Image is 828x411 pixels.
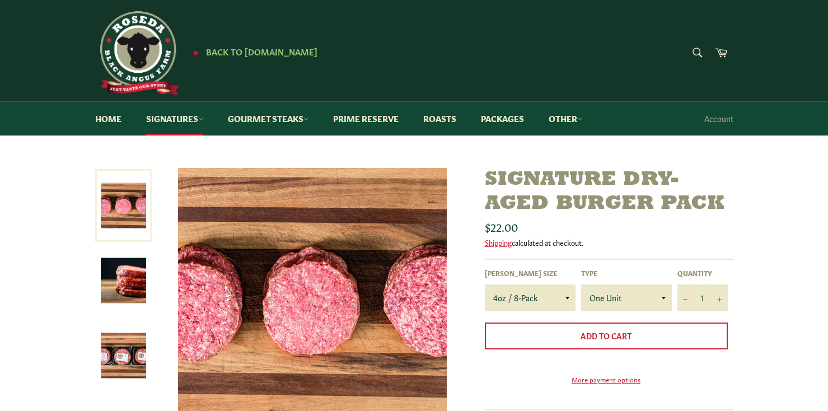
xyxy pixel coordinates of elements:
[322,101,410,136] a: Prime Reserve
[485,168,733,216] h1: Signature Dry-Aged Burger Pack
[485,237,512,247] a: Shipping
[412,101,467,136] a: Roasts
[485,323,728,349] button: Add to Cart
[485,218,518,234] span: $22.00
[699,102,739,135] a: Account
[711,284,728,311] button: Increase item quantity by one
[193,48,199,57] span: ★
[677,284,694,311] button: Reduce item quantity by one
[84,101,133,136] a: Home
[537,101,593,136] a: Other
[485,237,733,247] div: calculated at checkout.
[581,268,672,278] label: Type
[485,268,576,278] label: [PERSON_NAME] Size
[217,101,320,136] a: Gourmet Steaks
[581,330,631,341] span: Add to Cart
[101,258,146,303] img: Signature Dry-Aged Burger Pack
[677,268,728,278] label: Quantity
[206,45,317,57] span: Back to [DOMAIN_NAME]
[95,11,179,95] img: Roseda Beef
[101,333,146,379] img: Signature Dry-Aged Burger Pack
[135,101,214,136] a: Signatures
[485,375,728,384] a: More payment options
[187,48,317,57] a: ★ Back to [DOMAIN_NAME]
[470,101,535,136] a: Packages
